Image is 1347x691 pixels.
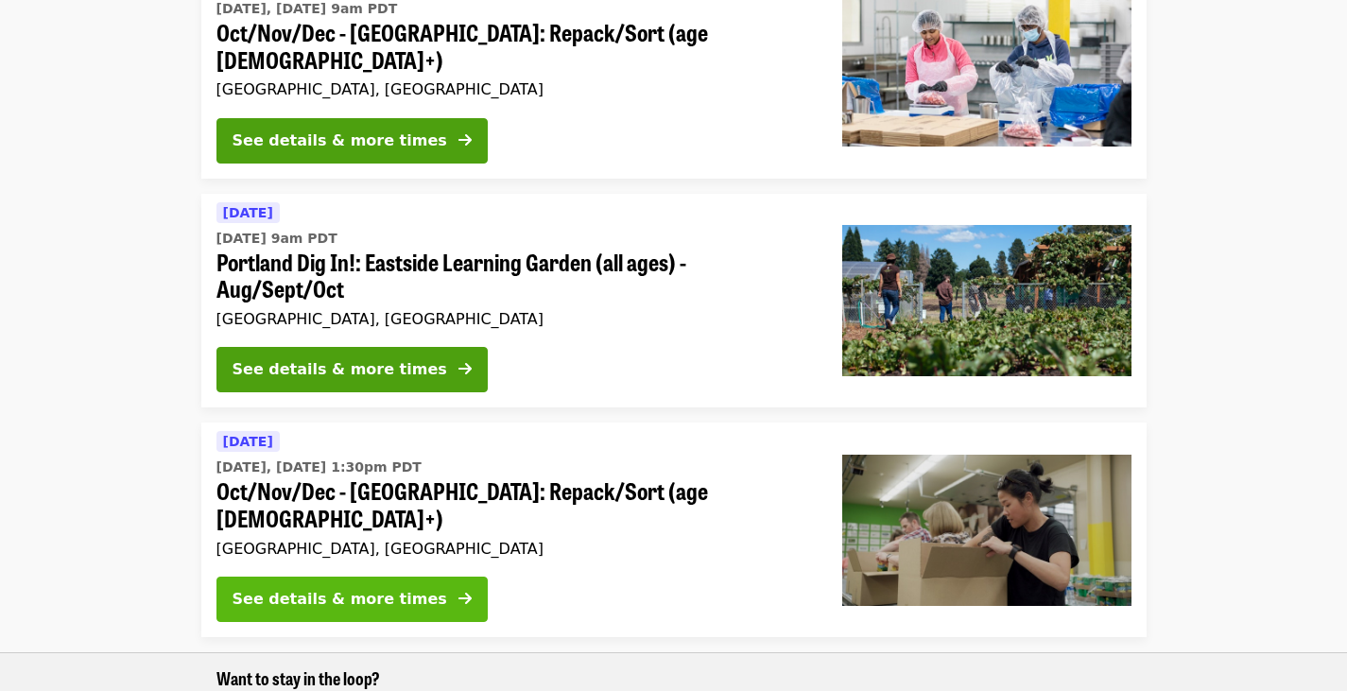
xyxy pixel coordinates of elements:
[216,577,488,622] button: See details & more times
[233,130,447,152] div: See details & more times
[458,360,472,378] i: arrow-right icon
[201,194,1147,408] a: See details for "Portland Dig In!: Eastside Learning Garden (all ages) - Aug/Sept/Oct"
[216,540,812,558] div: [GEOGRAPHIC_DATA], [GEOGRAPHIC_DATA]
[216,310,812,328] div: [GEOGRAPHIC_DATA], [GEOGRAPHIC_DATA]
[458,131,472,149] i: arrow-right icon
[216,458,422,477] time: [DATE], [DATE] 1:30pm PDT
[216,118,488,164] button: See details & more times
[216,477,812,532] span: Oct/Nov/Dec - [GEOGRAPHIC_DATA]: Repack/Sort (age [DEMOGRAPHIC_DATA]+)
[842,455,1131,606] img: Oct/Nov/Dec - Portland: Repack/Sort (age 8+) organized by Oregon Food Bank
[233,358,447,381] div: See details & more times
[216,249,812,303] span: Portland Dig In!: Eastside Learning Garden (all ages) - Aug/Sept/Oct
[223,434,273,449] span: [DATE]
[223,205,273,220] span: [DATE]
[216,229,337,249] time: [DATE] 9am PDT
[458,590,472,608] i: arrow-right icon
[216,80,812,98] div: [GEOGRAPHIC_DATA], [GEOGRAPHIC_DATA]
[216,347,488,392] button: See details & more times
[216,665,380,690] span: Want to stay in the loop?
[842,225,1131,376] img: Portland Dig In!: Eastside Learning Garden (all ages) - Aug/Sept/Oct organized by Oregon Food Bank
[216,19,812,74] span: Oct/Nov/Dec - [GEOGRAPHIC_DATA]: Repack/Sort (age [DEMOGRAPHIC_DATA]+)
[201,423,1147,637] a: See details for "Oct/Nov/Dec - Portland: Repack/Sort (age 8+)"
[233,588,447,611] div: See details & more times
